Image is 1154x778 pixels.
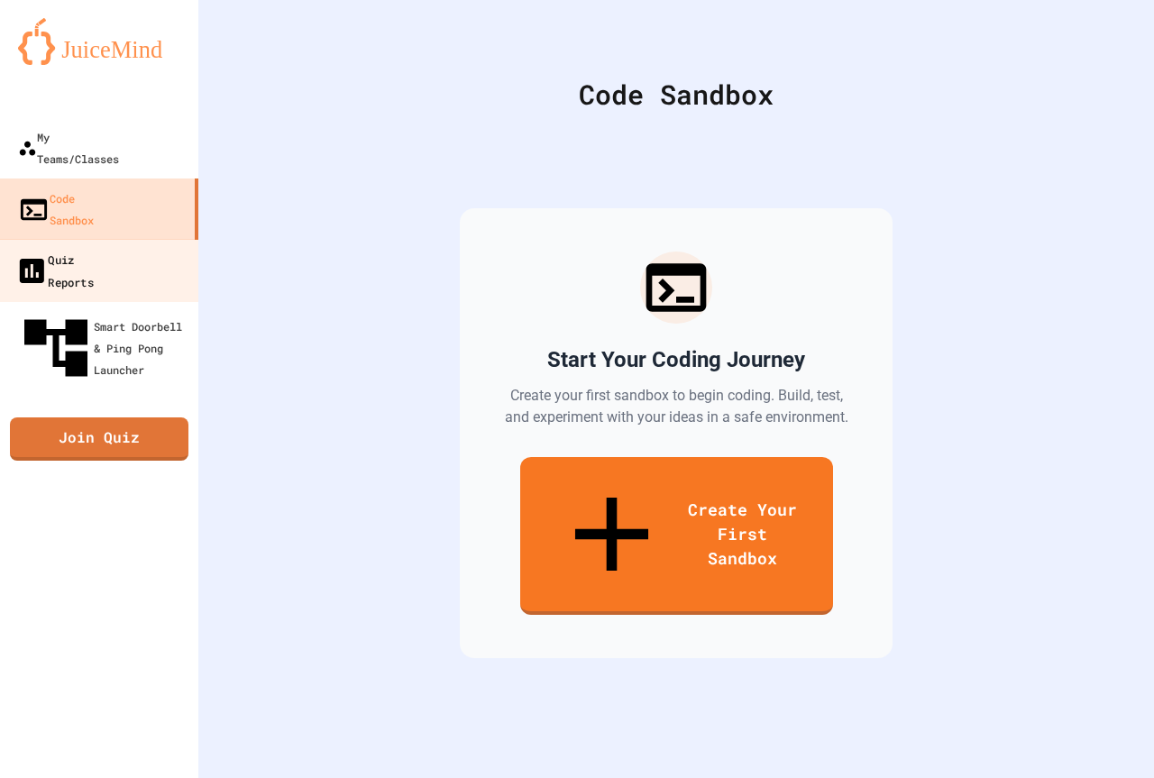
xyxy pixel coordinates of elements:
a: Create Your First Sandbox [520,457,833,615]
div: Smart Doorbell & Ping Pong Launcher [18,310,191,386]
div: My Teams/Classes [18,126,119,169]
a: Join Quiz [10,417,188,461]
div: Code Sandbox [18,188,94,231]
div: Code Sandbox [243,74,1109,114]
div: Quiz Reports [15,248,94,292]
h2: Start Your Coding Journey [547,345,805,374]
p: Create your first sandbox to begin coding. Build, test, and experiment with your ideas in a safe ... [503,385,849,428]
img: logo-orange.svg [18,18,180,65]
